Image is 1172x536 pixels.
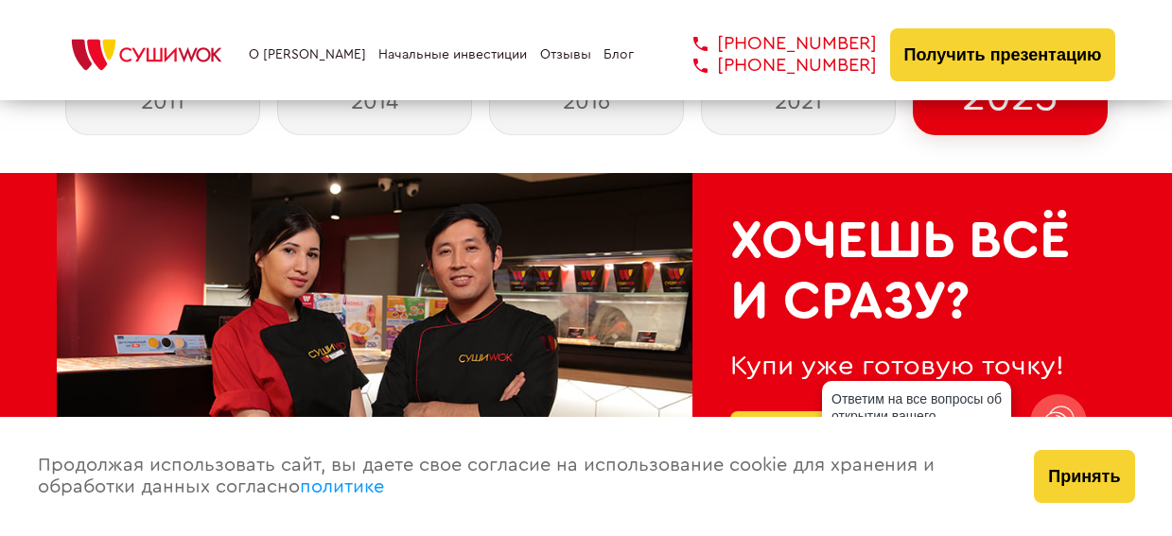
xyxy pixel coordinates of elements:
h2: Хочешь всё и сразу? [730,211,1078,333]
div: 2014 [277,67,472,135]
button: Получить презентацию [890,28,1116,81]
a: [PHONE_NUMBER] [665,33,877,55]
div: Продолжая использовать сайт, вы даете свое согласие на использование cookie для хранения и обрабо... [19,417,1016,536]
button: Принять [1034,450,1134,503]
a: Начальные инвестиции [378,47,527,62]
div: 2011 [65,67,260,135]
div: 2021 [701,67,896,135]
a: политике [300,477,384,496]
div: Ответим на все вопросы об открытии вашего [PERSON_NAME]! [822,381,1011,451]
div: Купи уже готовую точку! [730,351,1078,382]
img: СУШИWOK [57,34,236,76]
a: О [PERSON_NAME] [249,47,366,62]
div: 2025 [913,67,1108,135]
button: Узнать подробнее [730,411,912,464]
div: 2016 [489,67,684,135]
a: Блог [603,47,634,62]
a: [PHONE_NUMBER] [665,55,877,77]
a: Отзывы [540,47,591,62]
a: Узнать подробнее [744,411,898,464]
